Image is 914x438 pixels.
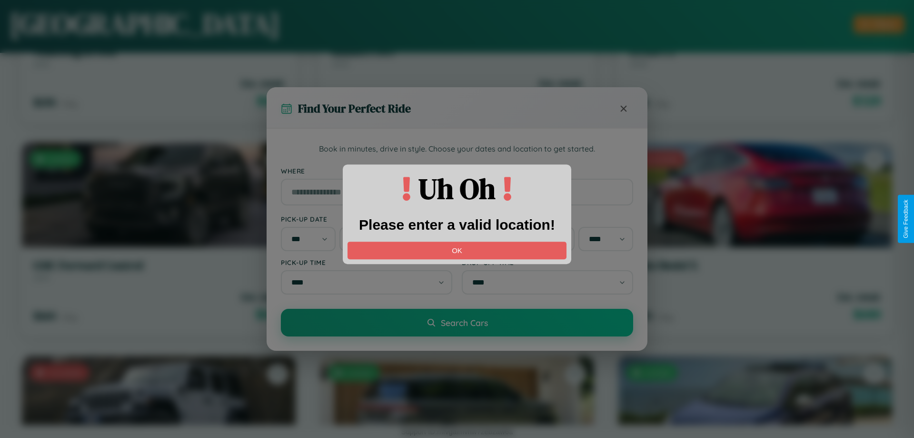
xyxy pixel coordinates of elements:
[281,167,633,175] label: Where
[298,101,411,116] h3: Find Your Perfect Ride
[281,143,633,155] p: Book in minutes, drive in style. Choose your dates and location to get started.
[462,215,633,223] label: Drop-off Date
[462,258,633,266] label: Drop-off Time
[281,258,452,266] label: Pick-up Time
[281,215,452,223] label: Pick-up Date
[441,317,488,328] span: Search Cars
